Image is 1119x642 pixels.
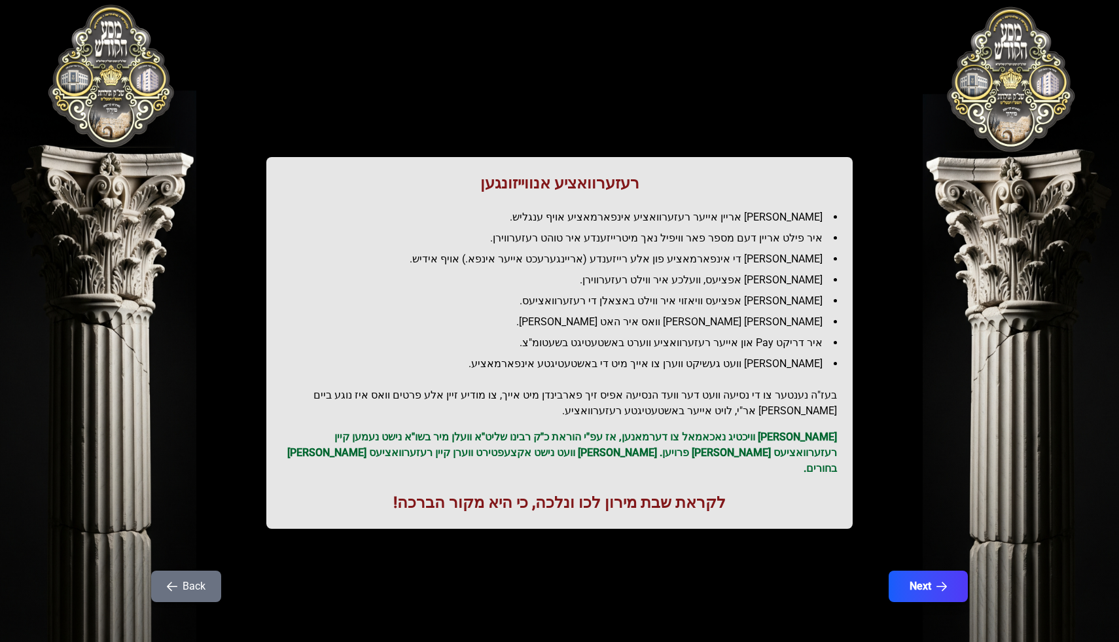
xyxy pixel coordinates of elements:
[282,387,837,419] h2: בעז"ה נענטער צו די נסיעה וועט דער וועד הנסיעה אפיס זיך פארבינדן מיט אייך, צו מודיע זיין אלע פרטים...
[293,209,837,225] li: [PERSON_NAME] אריין אייער רעזערוואציע אינפארמאציע אויף ענגליש.
[293,335,837,351] li: איר דריקט Pay און אייער רעזערוואציע ווערט באשטעטיגט בשעטומ"צ.
[293,293,837,309] li: [PERSON_NAME] אפציעס וויאזוי איר ווילט באצאלן די רעזערוואציעס.
[293,230,837,246] li: איר פילט אריין דעם מספר פאר וויפיל נאך מיטרייזענדע איר טוהט רעזערווירן.
[293,314,837,330] li: [PERSON_NAME] [PERSON_NAME] וואס איר האט [PERSON_NAME].
[889,571,968,602] button: Next
[282,173,837,194] h1: רעזערוואציע אנווייזונגען
[151,571,221,602] button: Back
[282,429,837,476] p: [PERSON_NAME] וויכטיג נאכאמאל צו דערמאנען, אז עפ"י הוראת כ"ק רבינו שליט"א וועלן מיר בשו"א נישט נע...
[293,251,837,267] li: [PERSON_NAME] די אינפארמאציע פון אלע רייזענדע (אריינגערעכט אייער אינפא.) אויף אידיש.
[293,356,837,372] li: [PERSON_NAME] וועט געשיקט ווערן צו אייך מיט די באשטעטיגטע אינפארמאציע.
[293,272,837,288] li: [PERSON_NAME] אפציעס, וועלכע איר ווילט רעזערווירן.
[282,492,837,513] h1: לקראת שבת מירון לכו ונלכה, כי היא מקור הברכה!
